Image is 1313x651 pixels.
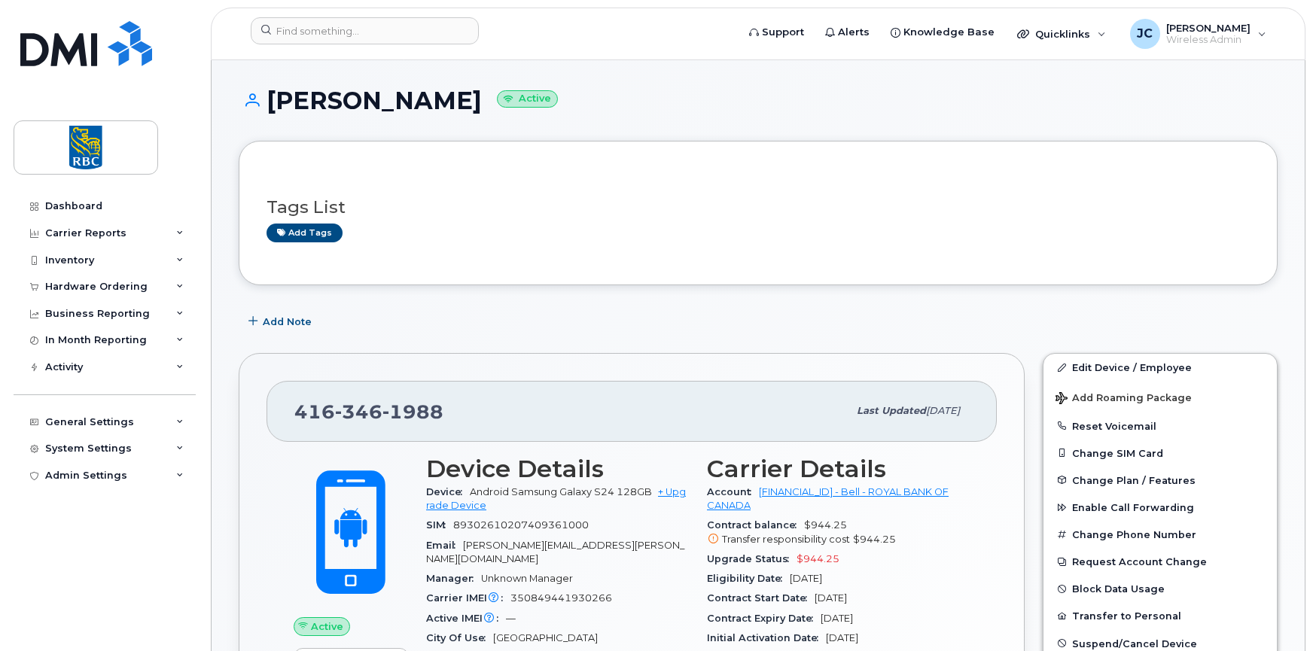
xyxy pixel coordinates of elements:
[426,632,493,643] span: City Of Use
[267,198,1250,217] h3: Tags List
[857,405,926,416] span: Last updated
[263,315,312,329] span: Add Note
[426,519,453,531] span: SIM
[426,613,506,624] span: Active IMEI
[426,486,470,497] span: Device
[790,573,822,584] span: [DATE]
[1072,502,1194,513] span: Enable Call Forwarding
[239,87,1278,114] h1: [PERSON_NAME]
[1043,494,1277,521] button: Enable Call Forwarding
[797,553,839,564] span: $944.25
[1043,412,1277,440] button: Reset Voicemail
[1043,382,1277,412] button: Add Roaming Package
[493,632,598,643] span: [GEOGRAPHIC_DATA]
[1043,354,1277,381] a: Edit Device / Employee
[497,90,558,108] small: Active
[722,534,850,545] span: Transfer responsibility cost
[1043,521,1277,548] button: Change Phone Number
[707,486,759,497] span: Account
[267,224,343,242] a: Add tags
[1056,392,1192,406] span: Add Roaming Package
[1043,602,1277,629] button: Transfer to Personal
[382,400,443,423] span: 1988
[707,592,815,604] span: Contract Start Date
[426,540,684,564] span: [PERSON_NAME][EMAIL_ADDRESS][PERSON_NAME][DOMAIN_NAME]
[481,573,573,584] span: Unknown Manager
[707,519,970,546] span: $944.25
[426,540,463,551] span: Email
[426,455,689,482] h3: Device Details
[707,455,970,482] h3: Carrier Details
[426,573,481,584] span: Manager
[1043,575,1277,602] button: Block Data Usage
[426,592,510,604] span: Carrier IMEI
[1043,440,1277,467] button: Change SIM Card
[506,613,516,624] span: —
[453,519,589,531] span: 89302610207409361000
[707,553,797,564] span: Upgrade Status
[510,592,612,604] span: 350849441930266
[1043,548,1277,575] button: Request Account Change
[707,573,790,584] span: Eligibility Date
[294,400,443,423] span: 416
[707,519,804,531] span: Contract balance
[926,405,960,416] span: [DATE]
[335,400,382,423] span: 346
[1072,637,1197,649] span: Suspend/Cancel Device
[1072,474,1196,485] span: Change Plan / Features
[707,613,821,624] span: Contract Expiry Date
[1043,467,1277,494] button: Change Plan / Features
[815,592,847,604] span: [DATE]
[821,613,853,624] span: [DATE]
[311,619,343,634] span: Active
[826,632,858,643] span: [DATE]
[853,534,896,545] span: $944.25
[239,308,324,335] button: Add Note
[707,632,826,643] span: Initial Activation Date
[470,486,652,497] span: Android Samsung Galaxy S24 128GB
[707,486,949,511] a: [FINANCIAL_ID] - Bell - ROYAL BANK OF CANADA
